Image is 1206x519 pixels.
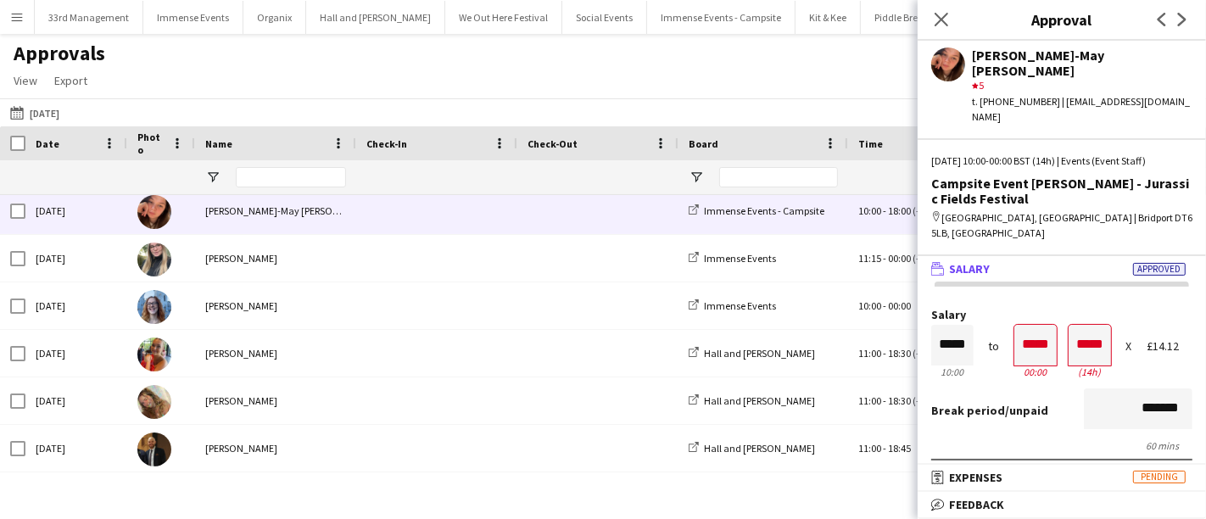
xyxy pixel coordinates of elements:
[883,394,886,407] span: -
[704,347,815,360] span: Hall and [PERSON_NAME]
[25,377,127,424] div: [DATE]
[689,299,776,312] a: Immense Events
[137,338,171,371] img: Charlotte Stewart
[883,442,886,455] span: -
[931,210,1192,241] div: [GEOGRAPHIC_DATA], [GEOGRAPHIC_DATA] | Bridport DT6 5LB, [GEOGRAPHIC_DATA]
[858,137,883,150] span: Time
[528,137,578,150] span: Check-Out
[689,347,815,360] a: Hall and [PERSON_NAME]
[689,394,815,407] a: Hall and [PERSON_NAME]
[888,347,911,360] span: 18:30
[137,131,165,156] span: Photo
[931,439,1192,452] div: 60 mins
[972,78,1192,93] div: 5
[949,497,1004,512] span: Feedback
[1133,471,1186,483] span: Pending
[883,347,886,360] span: -
[918,256,1206,282] mat-expansion-panel-header: SalaryApproved
[137,195,171,229] img: Jessica-May Sheppard
[143,1,243,34] button: Immense Events
[913,204,934,217] span: (-6h)
[918,465,1206,490] mat-expansion-panel-header: ExpensesPending
[918,8,1206,31] h3: Approval
[195,235,356,282] div: [PERSON_NAME]
[689,442,815,455] a: Hall and [PERSON_NAME]
[243,1,306,34] button: Organix
[7,70,44,92] a: View
[704,299,776,312] span: Immense Events
[913,347,942,360] span: (-15m)
[47,70,94,92] a: Export
[195,472,356,519] div: [PERSON_NAME]
[7,103,63,123] button: [DATE]
[858,204,881,217] span: 10:00
[195,425,356,472] div: [PERSON_NAME]
[888,442,911,455] span: 18:45
[704,252,776,265] span: Immense Events
[236,167,346,187] input: Name Filter Input
[858,394,881,407] span: 11:00
[931,366,974,378] div: 10:00
[647,1,796,34] button: Immense Events - Campsite
[858,299,881,312] span: 10:00
[989,340,1000,353] div: to
[25,330,127,377] div: [DATE]
[913,252,953,265] span: (-1h15m)
[858,442,881,455] span: 11:00
[861,1,953,34] button: Piddle Brewery
[195,377,356,424] div: [PERSON_NAME]
[972,47,1192,78] div: [PERSON_NAME]-May [PERSON_NAME]
[888,299,911,312] span: 00:00
[562,1,647,34] button: Social Events
[883,204,886,217] span: -
[858,252,881,265] span: 11:15
[888,394,911,407] span: 18:30
[796,1,861,34] button: Kit & Kee
[689,137,718,150] span: Board
[1147,340,1192,353] div: £14.12
[25,472,127,519] div: [DATE]
[36,137,59,150] span: Date
[931,153,1192,169] div: [DATE] 10:00-00:00 BST (14h) | Events (Event Staff)
[689,204,824,217] a: Immense Events - Campsite
[972,94,1192,125] div: t. [PHONE_NUMBER] | [EMAIL_ADDRESS][DOMAIN_NAME]
[931,403,1048,418] label: /unpaid
[689,252,776,265] a: Immense Events
[883,299,886,312] span: -
[195,282,356,329] div: [PERSON_NAME]
[54,73,87,88] span: Export
[704,442,815,455] span: Hall and [PERSON_NAME]
[25,187,127,234] div: [DATE]
[205,137,232,150] span: Name
[1014,366,1057,378] div: 00:00
[366,137,407,150] span: Check-In
[931,309,1192,321] label: Salary
[1069,366,1111,378] div: 14h
[205,170,221,185] button: Open Filter Menu
[35,1,143,34] button: 33rd Management
[918,492,1206,517] mat-expansion-panel-header: Feedback
[137,290,171,324] img: Lauren Beeston
[931,176,1192,206] div: Campsite Event [PERSON_NAME] - Jurassic Fields Festival
[25,235,127,282] div: [DATE]
[704,204,824,217] span: Immense Events - Campsite
[1125,340,1131,353] div: X
[858,347,881,360] span: 11:00
[949,261,990,276] span: Salary
[25,282,127,329] div: [DATE]
[883,252,886,265] span: -
[137,243,171,276] img: Lily Stansbury
[719,167,838,187] input: Board Filter Input
[195,330,356,377] div: [PERSON_NAME]
[306,1,445,34] button: Hall and [PERSON_NAME]
[195,187,356,234] div: [PERSON_NAME]-May [PERSON_NAME]
[14,73,37,88] span: View
[888,204,911,217] span: 18:00
[913,394,942,407] span: (-15m)
[949,470,1002,485] span: Expenses
[1133,263,1186,276] span: Approved
[689,170,704,185] button: Open Filter Menu
[25,425,127,472] div: [DATE]
[137,432,171,466] img: Robert McGowan
[931,403,1005,418] span: Break period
